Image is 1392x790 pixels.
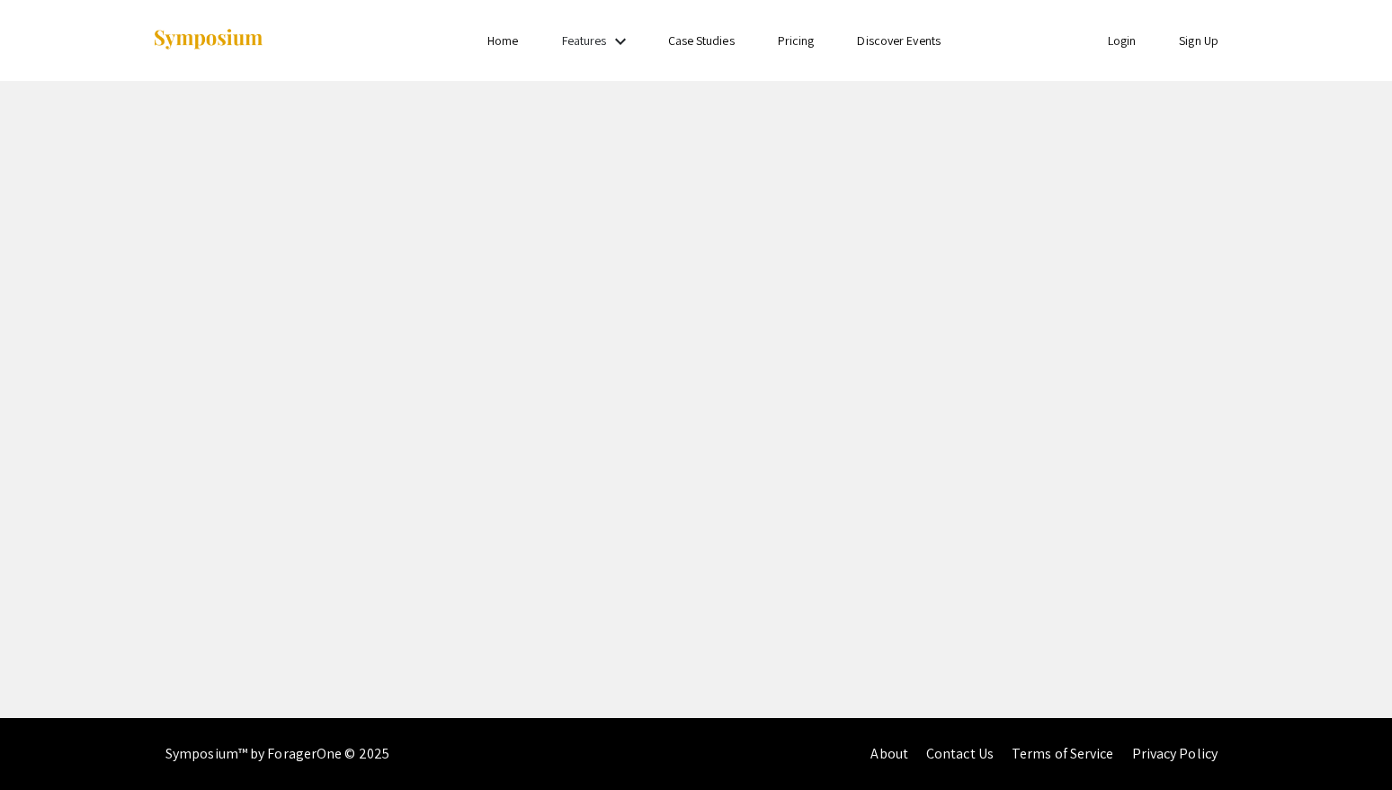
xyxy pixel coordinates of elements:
[152,28,264,52] img: Symposium by ForagerOne
[778,32,815,49] a: Pricing
[857,32,941,49] a: Discover Events
[1108,32,1137,49] a: Login
[487,32,518,49] a: Home
[1179,32,1218,49] a: Sign Up
[165,718,389,790] div: Symposium™ by ForagerOne © 2025
[870,744,908,763] a: About
[668,32,735,49] a: Case Studies
[610,31,631,52] mat-icon: Expand Features list
[1132,744,1218,763] a: Privacy Policy
[562,32,607,49] a: Features
[1012,744,1114,763] a: Terms of Service
[926,744,994,763] a: Contact Us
